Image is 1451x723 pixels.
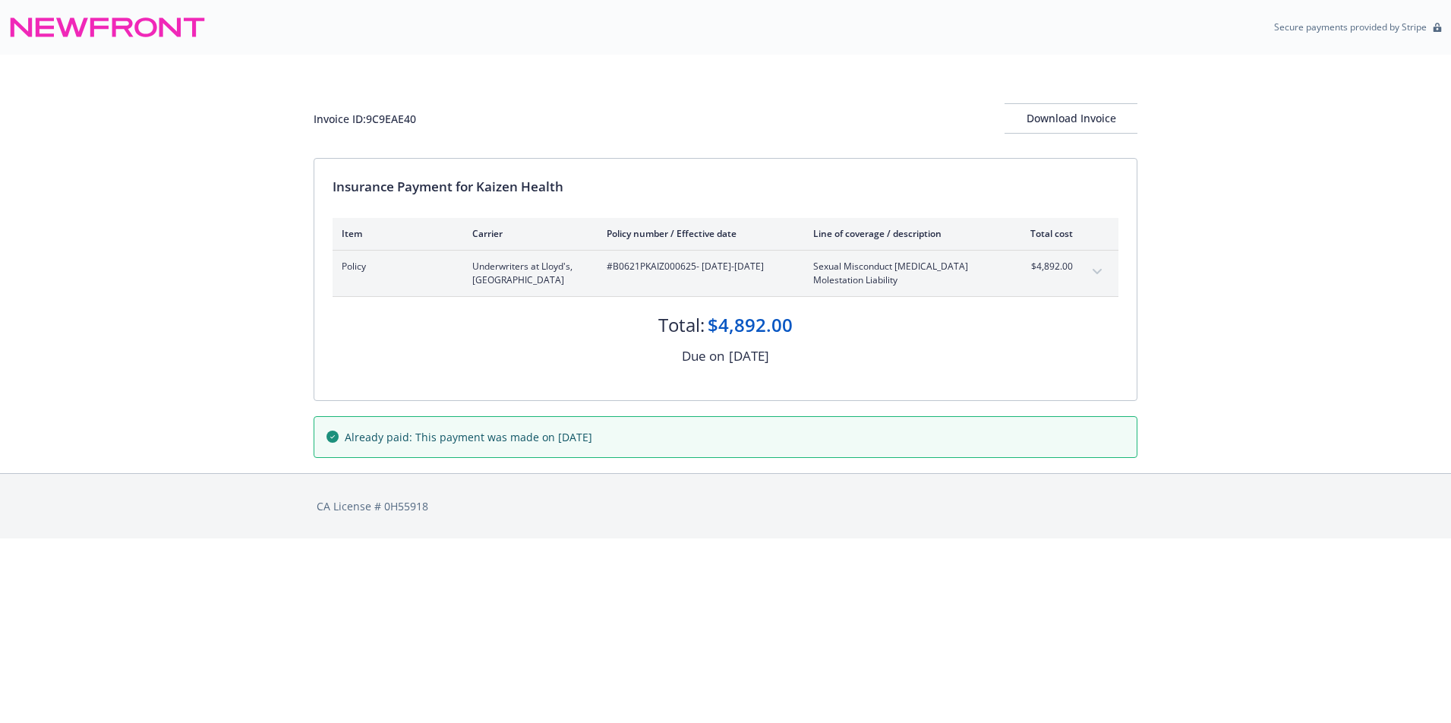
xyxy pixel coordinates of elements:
div: [DATE] [729,346,769,366]
span: Underwriters at Lloyd's, [GEOGRAPHIC_DATA] [472,260,582,287]
div: $4,892.00 [708,312,793,338]
div: Due on [682,346,724,366]
div: Item [342,227,448,240]
button: expand content [1085,260,1109,284]
div: Invoice ID: 9C9EAE40 [314,111,416,127]
div: Total cost [1016,227,1073,240]
div: Download Invoice [1005,104,1137,133]
p: Secure payments provided by Stripe [1274,21,1427,33]
span: Policy [342,260,448,273]
button: Download Invoice [1005,103,1137,134]
div: Total: [658,312,705,338]
div: Insurance Payment for Kaizen Health [333,177,1118,197]
div: PolicyUnderwriters at Lloyd's, [GEOGRAPHIC_DATA]#B0621PKAIZ000625- [DATE]-[DATE]Sexual Misconduct... [333,251,1118,296]
div: Line of coverage / description [813,227,992,240]
span: Sexual Misconduct [MEDICAL_DATA] Molestation Liability [813,260,992,287]
div: Carrier [472,227,582,240]
div: Policy number / Effective date [607,227,789,240]
span: #B0621PKAIZ000625 - [DATE]-[DATE] [607,260,789,273]
span: Already paid: This payment was made on [DATE] [345,429,592,445]
span: $4,892.00 [1016,260,1073,273]
div: CA License # 0H55918 [317,498,1134,514]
